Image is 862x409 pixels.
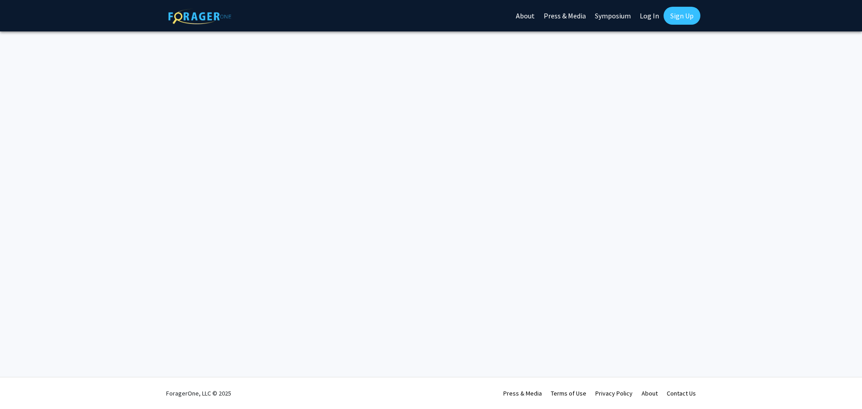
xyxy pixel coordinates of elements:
a: Contact Us [667,389,696,397]
a: Sign Up [664,7,700,25]
a: About [642,389,658,397]
a: Privacy Policy [595,389,633,397]
div: ForagerOne, LLC © 2025 [166,378,231,409]
a: Terms of Use [551,389,586,397]
a: Press & Media [503,389,542,397]
img: ForagerOne Logo [168,9,231,24]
